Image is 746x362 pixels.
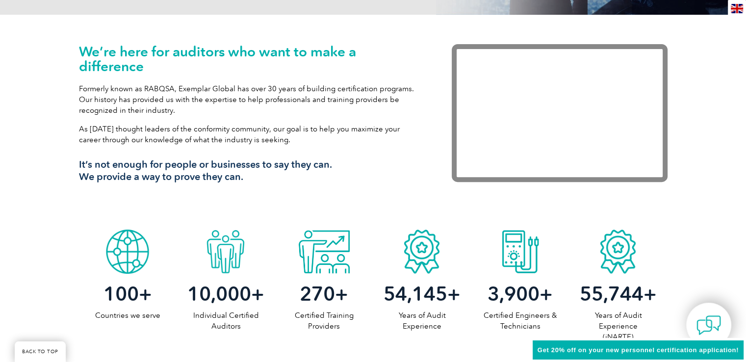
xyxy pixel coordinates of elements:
[384,282,447,306] span: 54,145
[187,282,251,306] span: 10,000
[488,282,540,306] span: 3,900
[569,286,667,302] h2: +
[538,346,739,354] span: Get 20% off on your new personnel certification application!
[275,310,373,332] p: Certified Training Providers
[79,310,177,321] p: Countries we serve
[696,313,721,337] img: contact-chat.png
[471,286,569,302] h2: +
[79,158,422,183] h3: It’s not enough for people or businesses to say they can. We provide a way to prove they can.
[452,44,668,182] iframe: Exemplar Global: Working together to make a difference
[300,282,335,306] span: 270
[731,4,743,13] img: en
[373,310,471,332] p: Years of Audit Experience
[79,83,422,116] p: Formerly known as RABQSA, Exemplar Global has over 30 years of building certification programs. O...
[79,44,422,74] h1: We’re here for auditors who want to make a difference
[79,286,177,302] h2: +
[79,124,422,145] p: As [DATE] thought leaders of the conformity community, our goal is to help you maximize your care...
[15,341,66,362] a: BACK TO TOP
[580,282,643,306] span: 55,744
[569,310,667,342] p: Years of Audit Experience (iNARTE)
[103,282,139,306] span: 100
[471,310,569,332] p: Certified Engineers & Technicians
[275,286,373,302] h2: +
[177,286,275,302] h2: +
[373,286,471,302] h2: +
[177,310,275,332] p: Individual Certified Auditors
